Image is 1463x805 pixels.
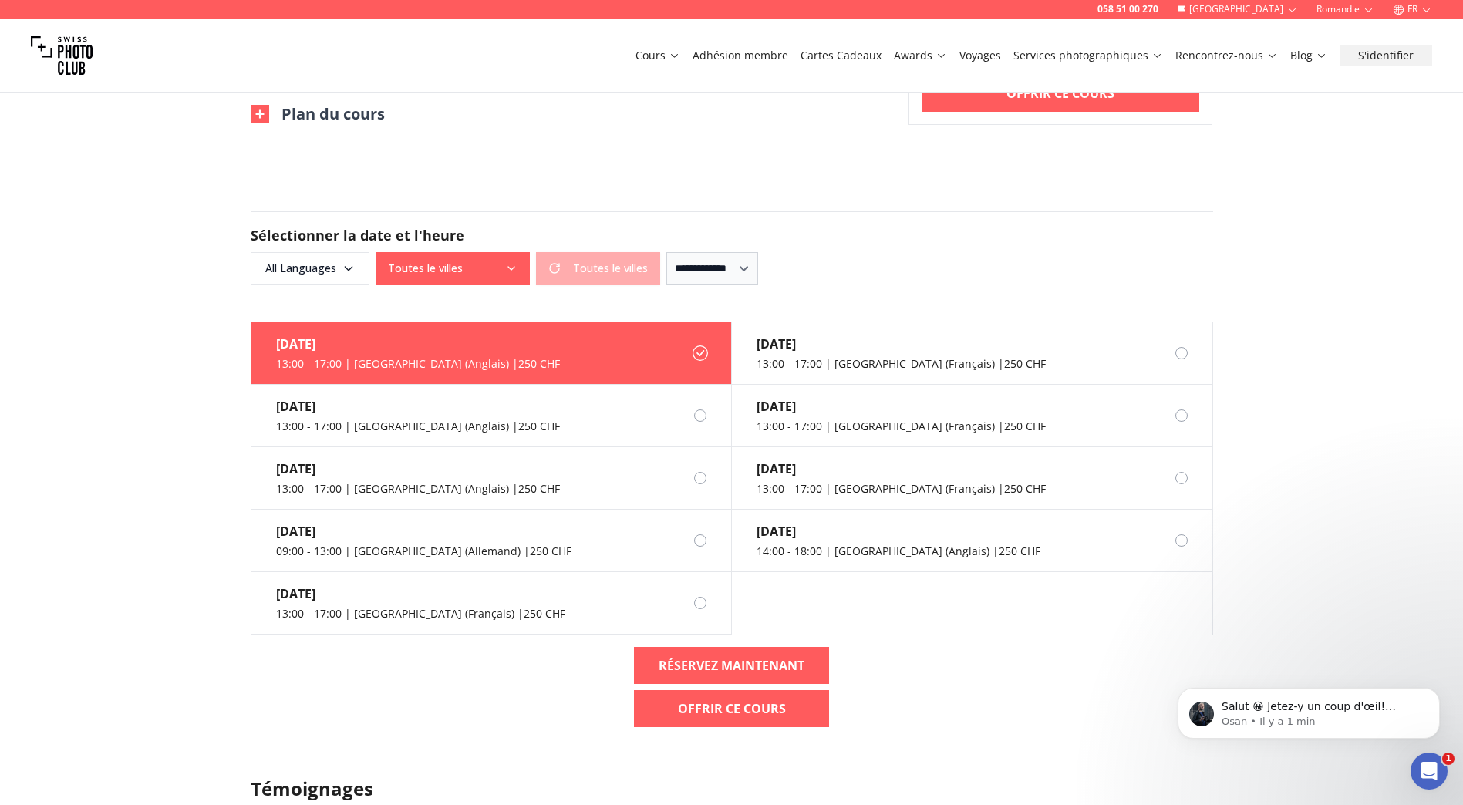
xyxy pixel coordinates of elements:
a: Adhésion membre [693,48,788,63]
img: Outline Close [251,105,269,123]
div: [DATE] [276,460,560,478]
img: Swiss photo club [31,25,93,86]
div: 14:00 - 18:00 | [GEOGRAPHIC_DATA] (Anglais) | 250 CHF [757,544,1040,559]
div: 13:00 - 17:00 | [GEOGRAPHIC_DATA] (Anglais) | 250 CHF [276,481,560,497]
div: [DATE] [276,335,560,353]
button: Plan du cours [251,103,385,125]
div: 13:00 - 17:00 | [GEOGRAPHIC_DATA] (Anglais) | 250 CHF [276,419,560,434]
h2: Sélectionner la date et l'heure [251,224,1213,246]
div: [DATE] [276,397,560,416]
button: Adhésion membre [686,45,794,66]
a: Cours [635,48,680,63]
div: 13:00 - 17:00 | [GEOGRAPHIC_DATA] (Anglais) | 250 CHF [276,356,560,372]
div: 13:00 - 17:00 | [GEOGRAPHIC_DATA] (Français) | 250 CHF [757,481,1046,497]
div: [DATE] [757,460,1046,478]
b: Offrir ce cours [678,699,786,718]
a: Services photographiques [1013,48,1163,63]
button: Toutes le villes [376,252,530,285]
a: Rencontrez-nous [1175,48,1278,63]
span: All Languages [253,254,367,282]
div: 09:00 - 13:00 | [GEOGRAPHIC_DATA] (Allemand) | 250 CHF [276,544,571,559]
div: 13:00 - 17:00 | [GEOGRAPHIC_DATA] (Français) | 250 CHF [757,356,1046,372]
button: S'identifier [1340,45,1432,66]
button: All Languages [251,252,369,285]
h3: Témoignages [251,776,1213,801]
iframe: Intercom live chat [1411,753,1448,790]
div: [DATE] [276,584,565,603]
a: Offrir ce cours [634,690,829,727]
div: [DATE] [276,522,571,541]
iframe: Intercom notifications message [1155,655,1463,763]
a: RÉSERVEZ MAINTENANT [634,647,829,684]
button: Cours [629,45,686,66]
button: Rencontrez-nous [1169,45,1284,66]
div: [DATE] [757,335,1046,353]
button: Voyages [953,45,1007,66]
b: RÉSERVEZ MAINTENANT [659,656,804,675]
a: Blog [1290,48,1327,63]
a: Awards [894,48,947,63]
a: 058 51 00 270 [1097,3,1158,15]
div: 13:00 - 17:00 | [GEOGRAPHIC_DATA] (Français) | 250 CHF [757,419,1046,434]
b: Offrir ce cours [1006,84,1114,103]
button: Services photographiques [1007,45,1169,66]
button: Blog [1284,45,1333,66]
button: Cartes Cadeaux [794,45,888,66]
span: 1 [1442,753,1455,765]
button: Awards [888,45,953,66]
a: Offrir ce cours [922,75,1200,112]
div: 13:00 - 17:00 | [GEOGRAPHIC_DATA] (Français) | 250 CHF [276,606,565,621]
a: Voyages [959,48,1001,63]
a: Cartes Cadeaux [801,48,882,63]
div: [DATE] [757,522,1040,541]
div: [DATE] [757,397,1046,416]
